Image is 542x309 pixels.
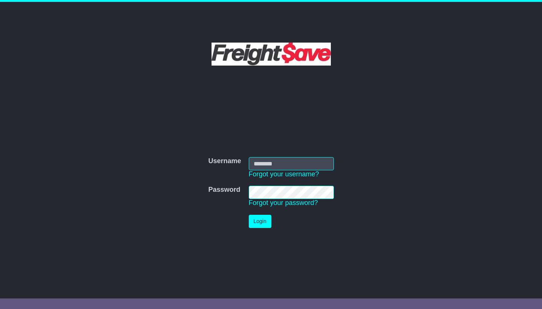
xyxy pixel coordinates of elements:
label: Username [208,157,241,165]
img: Freight Save [212,43,331,66]
a: Forgot your password? [249,199,318,207]
button: Login [249,215,271,228]
a: Forgot your username? [249,170,319,178]
label: Password [208,186,240,194]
